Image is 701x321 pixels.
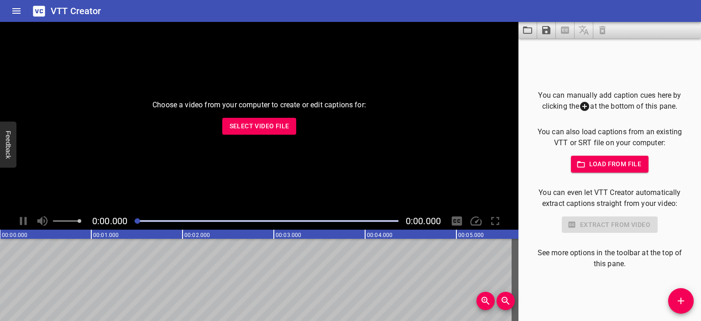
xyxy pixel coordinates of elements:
[406,216,441,226] span: Video Duration
[276,232,301,238] text: 00:03.000
[578,158,642,170] span: Load from file
[467,212,485,230] div: Playback Speed
[51,4,101,18] h6: VTT Creator
[487,212,504,230] div: Toggle Full Screen
[367,232,392,238] text: 00:04.000
[222,118,297,135] button: Select Video File
[533,216,686,233] div: Select a video in the pane to the left to use this feature
[533,247,686,269] p: See more options in the toolbar at the top of this pane.
[571,156,649,173] button: Load from file
[184,232,210,238] text: 00:02.000
[230,121,289,132] span: Select Video File
[135,220,398,222] div: Play progress
[522,25,533,36] svg: Load captions from file
[497,292,515,310] button: Zoom Out
[458,232,484,238] text: 00:05.000
[518,22,537,38] button: Load captions from file
[448,212,466,230] div: Hide/Show Captions
[533,187,686,209] p: You can even let VTT Creator automatically extract captions straight from your video:
[537,22,556,38] button: Save captions to file
[668,288,694,314] button: Add Cue
[556,22,575,38] span: Select a video in the pane to the left, then you can automatically extract captions.
[533,90,686,112] p: You can manually add caption cues here by clicking the at the bottom of this pane.
[2,232,27,238] text: 00:00.000
[92,216,127,226] span: Current Time
[93,232,119,238] text: 00:01.000
[476,292,495,310] button: Zoom In
[533,126,686,148] p: You can also load captions from an existing VTT or SRT file on your computer:
[575,22,593,38] span: Add some captions below, then you can translate them.
[541,25,552,36] svg: Save captions to file
[152,100,366,111] p: Choose a video from your computer to create or edit captions for:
